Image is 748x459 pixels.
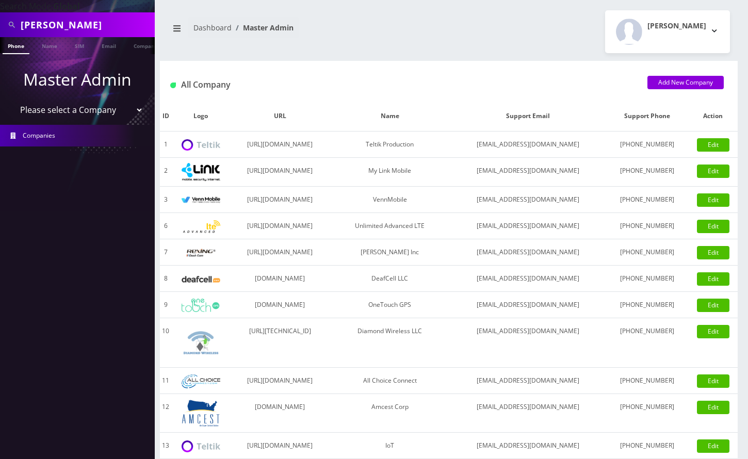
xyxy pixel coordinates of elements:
td: [URL][DOMAIN_NAME] [230,187,330,213]
td: [EMAIL_ADDRESS][DOMAIN_NAME] [450,318,606,368]
img: Unlimited Advanced LTE [182,220,220,233]
img: IoT [182,440,220,452]
th: Support Email [450,101,606,132]
img: Amcest Corp [182,399,220,427]
td: [EMAIL_ADDRESS][DOMAIN_NAME] [450,158,606,187]
td: [EMAIL_ADDRESS][DOMAIN_NAME] [450,239,606,266]
th: Name [330,101,450,132]
h2: [PERSON_NAME] [647,22,706,30]
img: Rexing Inc [182,248,220,258]
input: Search All Companies [21,15,152,35]
td: [PHONE_NUMBER] [606,158,688,187]
td: [DOMAIN_NAME] [230,266,330,292]
img: Diamond Wireless LLC [182,323,220,362]
td: 10 [160,318,171,368]
td: [DOMAIN_NAME] [230,292,330,318]
a: Edit [697,165,729,178]
td: VennMobile [330,187,450,213]
img: Teltik Production [182,139,220,151]
td: [EMAIL_ADDRESS][DOMAIN_NAME] [450,187,606,213]
strong: Global [53,1,80,12]
td: IoT [330,433,450,459]
a: Edit [697,374,729,388]
a: Edit [697,401,729,414]
td: [PHONE_NUMBER] [606,187,688,213]
td: [PHONE_NUMBER] [606,132,688,158]
td: [PERSON_NAME] Inc [330,239,450,266]
td: 3 [160,187,171,213]
a: Edit [697,325,729,338]
td: 7 [160,239,171,266]
td: 11 [160,368,171,394]
a: Edit [697,439,729,453]
td: [URL][DOMAIN_NAME] [230,433,330,459]
td: 8 [160,266,171,292]
td: 12 [160,394,171,433]
td: [PHONE_NUMBER] [606,394,688,433]
a: Email [96,37,121,53]
a: Edit [697,246,729,259]
a: Name [37,37,62,53]
a: Edit [697,193,729,207]
td: 9 [160,292,171,318]
td: [PHONE_NUMBER] [606,213,688,239]
li: Master Admin [232,22,294,33]
img: OneTouch GPS [182,299,220,312]
td: [EMAIL_ADDRESS][DOMAIN_NAME] [450,213,606,239]
td: [EMAIL_ADDRESS][DOMAIN_NAME] [450,368,606,394]
td: 1 [160,132,171,158]
img: My Link Mobile [182,163,220,181]
td: [EMAIL_ADDRESS][DOMAIN_NAME] [450,292,606,318]
a: Company [128,37,163,53]
td: Unlimited Advanced LTE [330,213,450,239]
td: [PHONE_NUMBER] [606,433,688,459]
td: [URL][DOMAIN_NAME] [230,239,330,266]
th: URL [230,101,330,132]
td: [PHONE_NUMBER] [606,239,688,266]
td: [URL][DOMAIN_NAME] [230,158,330,187]
td: 2 [160,158,171,187]
a: Add New Company [647,76,724,89]
td: [PHONE_NUMBER] [606,266,688,292]
td: [URL][TECHNICAL_ID] [230,318,330,368]
nav: breadcrumb [168,17,441,46]
th: Support Phone [606,101,688,132]
td: 13 [160,433,171,459]
td: 6 [160,213,171,239]
td: All Choice Connect [330,368,450,394]
a: Phone [3,37,29,54]
a: Edit [697,299,729,312]
img: VennMobile [182,196,220,204]
td: [EMAIL_ADDRESS][DOMAIN_NAME] [450,132,606,158]
a: Edit [697,220,729,233]
td: [EMAIL_ADDRESS][DOMAIN_NAME] [450,433,606,459]
td: DeafCell LLC [330,266,450,292]
a: Dashboard [193,23,232,32]
th: ID [160,101,171,132]
td: [URL][DOMAIN_NAME] [230,132,330,158]
td: [PHONE_NUMBER] [606,292,688,318]
td: [PHONE_NUMBER] [606,368,688,394]
td: [PHONE_NUMBER] [606,318,688,368]
td: Teltik Production [330,132,450,158]
td: [EMAIL_ADDRESS][DOMAIN_NAME] [450,394,606,433]
a: Edit [697,138,729,152]
th: Action [688,101,738,132]
td: [EMAIL_ADDRESS][DOMAIN_NAME] [450,266,606,292]
a: Edit [697,272,729,286]
img: All Choice Connect [182,374,220,388]
a: SIM [70,37,89,53]
span: Companies [23,131,55,140]
td: Diamond Wireless LLC [330,318,450,368]
td: [URL][DOMAIN_NAME] [230,213,330,239]
h1: All Company [170,80,632,90]
td: [DOMAIN_NAME] [230,394,330,433]
td: [URL][DOMAIN_NAME] [230,368,330,394]
td: OneTouch GPS [330,292,450,318]
img: All Company [170,83,176,88]
td: My Link Mobile [330,158,450,187]
td: Amcest Corp [330,394,450,433]
img: DeafCell LLC [182,276,220,283]
button: [PERSON_NAME] [605,10,730,53]
th: Logo [171,101,230,132]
